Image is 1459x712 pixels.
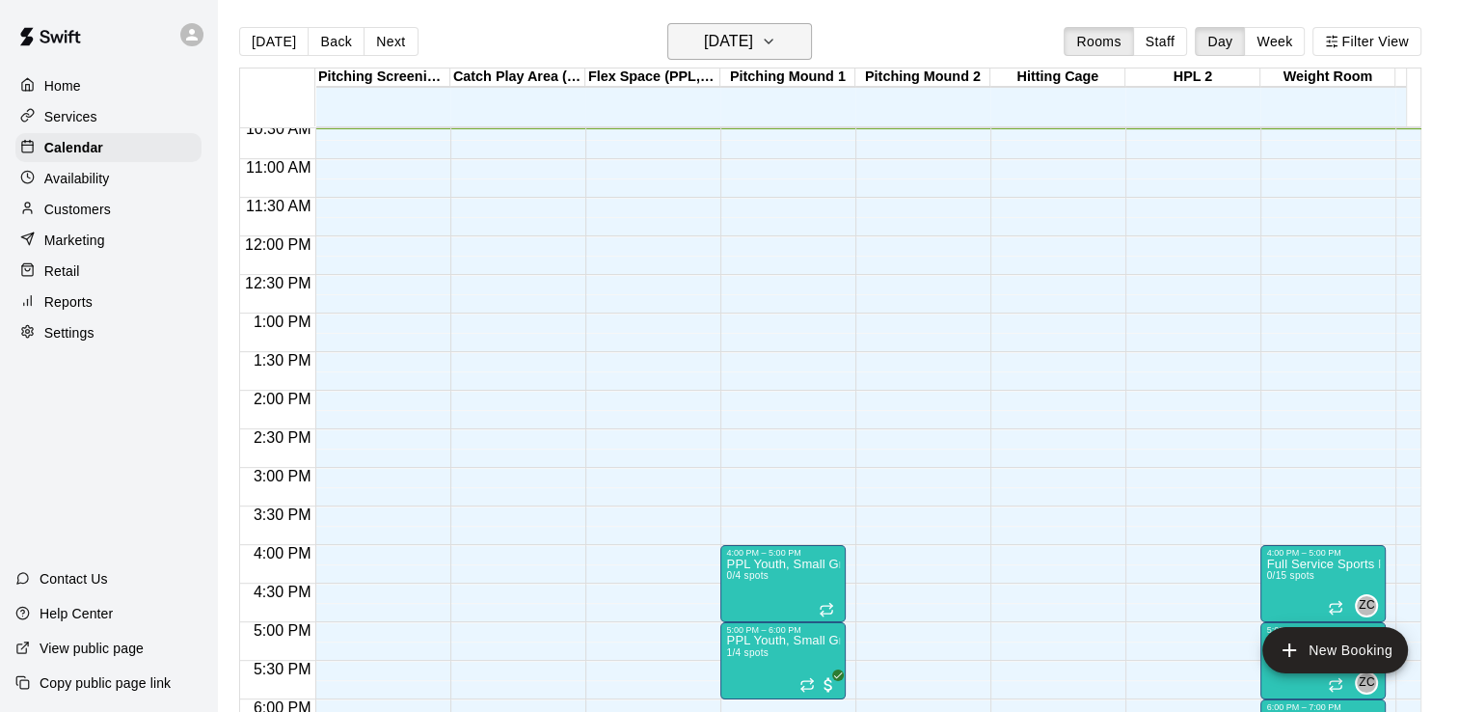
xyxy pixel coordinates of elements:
span: 1/4 spots filled [726,647,769,658]
div: 5:00 PM – 6:00 PM [726,625,840,635]
span: 3:30 PM [249,507,316,523]
span: 10:30 AM [241,121,316,137]
span: 1:30 PM [249,352,316,369]
button: Day [1195,27,1245,56]
h6: [DATE] [704,28,753,55]
div: HPL 2 [1125,68,1260,87]
span: 0/4 spots filled [726,570,769,581]
span: Recurring event [1328,677,1343,693]
span: 4:30 PM [249,584,316,600]
button: Back [308,27,365,56]
span: Recurring event [799,677,815,693]
span: 1:00 PM [249,314,316,330]
p: Customers [44,200,111,219]
p: Reports [44,292,93,312]
span: All customers have paid [819,675,838,695]
a: Customers [15,195,202,224]
div: Zac Conner [1355,594,1378,617]
p: Copy public page link [40,673,171,693]
button: Next [364,27,418,56]
a: Calendar [15,133,202,162]
p: Calendar [44,138,103,157]
div: Pitching Mound 1 [720,68,855,87]
p: Help Center [40,604,113,623]
span: 5:30 PM [249,661,316,677]
span: Recurring event [819,602,834,617]
button: [DATE] [239,27,309,56]
button: add [1262,627,1408,673]
span: 4:00 PM [249,545,316,561]
span: 2:30 PM [249,429,316,446]
div: Hitting Cage [990,68,1125,87]
span: 5:00 PM [249,622,316,639]
p: Settings [44,323,95,342]
span: ZC [1359,596,1375,616]
span: Recurring event [1328,600,1343,616]
p: Home [44,76,81,96]
div: 4:00 PM – 5:00 PM: Full Service Sports Performance [1260,545,1386,622]
div: 5:00 PM – 6:00 PM [1266,625,1380,635]
span: ZC [1359,673,1375,693]
div: 4:00 PM – 5:00 PM: PPL Youth, Small Group Pitching Lesson [720,545,846,622]
a: Availability [15,164,202,193]
div: Catch Play Area (Black Turf) [450,68,585,87]
div: 4:00 PM – 5:00 PM [726,548,840,558]
span: 11:30 AM [241,198,316,214]
div: 4:00 PM – 5:00 PM [1266,548,1380,558]
div: Pitching Mound 2 [855,68,990,87]
span: 0/15 spots filled [1266,570,1313,581]
a: Retail [15,257,202,286]
span: 11:00 AM [241,159,316,176]
p: View public page [40,639,144,658]
div: Pitching Screenings [315,68,450,87]
span: 12:30 PM [240,275,315,291]
p: Availability [44,169,110,188]
div: 5:00 PM – 6:00 PM: PPL Youth, Small Group Pitching Lesson [720,622,846,699]
a: Services [15,102,202,131]
span: Zac Conner [1363,671,1378,695]
button: Staff [1133,27,1188,56]
div: Flex Space (PPL, Green Turf) [585,68,720,87]
div: 6:00 PM – 7:00 PM [1266,702,1380,712]
button: Rooms [1064,27,1133,56]
a: Reports [15,288,202,316]
button: [DATE] [667,23,812,60]
a: Settings [15,318,202,347]
span: Zac Conner [1363,594,1378,617]
span: 2:00 PM [249,391,316,407]
div: Zac Conner [1355,671,1378,695]
button: Filter View [1312,27,1420,56]
p: Marketing [44,231,105,250]
p: Retail [44,261,80,281]
a: Marketing [15,226,202,255]
p: Services [44,107,97,126]
p: Contact Us [40,569,108,589]
button: Week [1244,27,1305,56]
span: 3:00 PM [249,468,316,484]
a: Home [15,71,202,100]
div: Weight Room [1260,68,1395,87]
span: 12:00 PM [240,236,315,253]
div: 5:00 PM – 6:00 PM: Full Service Sports Performance [1260,622,1386,699]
